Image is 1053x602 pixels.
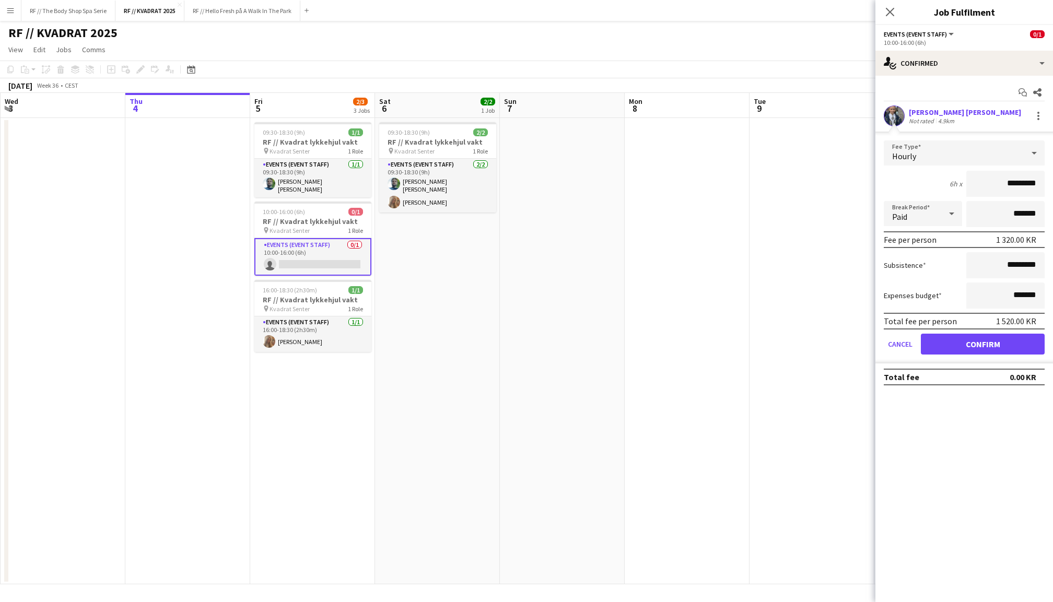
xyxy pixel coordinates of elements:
app-card-role: Events (Event Staff)1/109:30-18:30 (9h)[PERSON_NAME] [PERSON_NAME] [254,159,371,197]
span: Comms [82,45,106,54]
span: 0/1 [1030,30,1045,38]
span: Mon [629,97,642,106]
span: 09:30-18:30 (9h) [263,128,305,136]
h1: RF // KVADRAT 2025 [8,25,118,41]
span: 8 [627,102,642,114]
div: 3 Jobs [354,107,370,114]
span: 2/2 [481,98,495,105]
div: [DATE] [8,80,32,91]
span: Kvadrat Senter [394,147,435,155]
span: 7 [502,102,517,114]
span: Hourly [892,151,916,161]
span: 9 [752,102,766,114]
div: Not rated [909,117,936,125]
h3: RF // Kvadrat lykkehjul vakt [254,137,371,147]
div: [PERSON_NAME] [PERSON_NAME] [909,108,1021,117]
span: Thu [130,97,143,106]
button: RF // KVADRAT 2025 [115,1,184,21]
span: Jobs [56,45,72,54]
button: Confirm [921,334,1045,355]
button: RF // The Body Shop Spa Serie [21,1,115,21]
span: Tue [754,97,766,106]
span: Sun [504,97,517,106]
div: 6h x [950,179,962,188]
span: Week 36 [34,81,61,89]
span: Kvadrat Senter [270,305,310,313]
app-job-card: 09:30-18:30 (9h)2/2RF // Kvadrat lykkehjul vakt Kvadrat Senter1 RoleEvents (Event Staff)2/209:30-... [379,122,496,213]
span: Fri [254,97,263,106]
div: Confirmed [875,51,1053,76]
span: 1 Role [473,147,488,155]
a: Comms [78,43,110,56]
span: Sat [379,97,391,106]
app-card-role: Events (Event Staff)0/110:00-16:00 (6h) [254,238,371,276]
app-card-role: Events (Event Staff)2/209:30-18:30 (9h)[PERSON_NAME] [PERSON_NAME][PERSON_NAME] [379,159,496,213]
a: Edit [29,43,50,56]
span: Wed [5,97,18,106]
div: CEST [65,81,78,89]
span: 1 Role [348,147,363,155]
h3: RF // Kvadrat lykkehjul vakt [254,217,371,226]
span: View [8,45,23,54]
span: 10:00-16:00 (6h) [263,208,305,216]
app-card-role: Events (Event Staff)1/116:00-18:30 (2h30m)[PERSON_NAME] [254,316,371,352]
span: Paid [892,211,907,222]
span: 3 [3,102,18,114]
div: Total fee per person [884,316,957,326]
div: Total fee [884,372,919,382]
span: 09:30-18:30 (9h) [388,128,430,136]
span: 1/1 [348,286,363,294]
button: Events (Event Staff) [884,30,955,38]
button: Cancel [884,334,917,355]
div: Fee per person [884,234,937,245]
h3: Job Fulfilment [875,5,1053,19]
span: Edit [33,45,45,54]
span: Kvadrat Senter [270,147,310,155]
span: 6 [378,102,391,114]
span: 16:00-18:30 (2h30m) [263,286,317,294]
app-job-card: 09:30-18:30 (9h)1/1RF // Kvadrat lykkehjul vakt Kvadrat Senter1 RoleEvents (Event Staff)1/109:30-... [254,122,371,197]
div: 0.00 KR [1010,372,1036,382]
span: 2/2 [473,128,488,136]
app-job-card: 16:00-18:30 (2h30m)1/1RF // Kvadrat lykkehjul vakt Kvadrat Senter1 RoleEvents (Event Staff)1/116:... [254,280,371,352]
span: 5 [253,102,263,114]
span: 1 Role [348,305,363,313]
div: 4.9km [936,117,956,125]
span: 4 [128,102,143,114]
div: 1 320.00 KR [996,234,1036,245]
h3: RF // Kvadrat lykkehjul vakt [379,137,496,147]
div: 1 520.00 KR [996,316,1036,326]
label: Subsistence [884,261,926,270]
span: Events (Event Staff) [884,30,947,38]
a: View [4,43,27,56]
span: 0/1 [348,208,363,216]
span: 1 Role [348,227,363,234]
h3: RF // Kvadrat lykkehjul vakt [254,295,371,304]
div: 10:00-16:00 (6h) [884,39,1045,46]
span: Kvadrat Senter [270,227,310,234]
app-job-card: 10:00-16:00 (6h)0/1RF // Kvadrat lykkehjul vakt Kvadrat Senter1 RoleEvents (Event Staff)0/110:00-... [254,202,371,276]
a: Jobs [52,43,76,56]
span: 1/1 [348,128,363,136]
label: Expenses budget [884,291,942,300]
button: RF // Hello Fresh på A Walk In The Park [184,1,300,21]
span: 2/3 [353,98,368,105]
div: 1 Job [481,107,495,114]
